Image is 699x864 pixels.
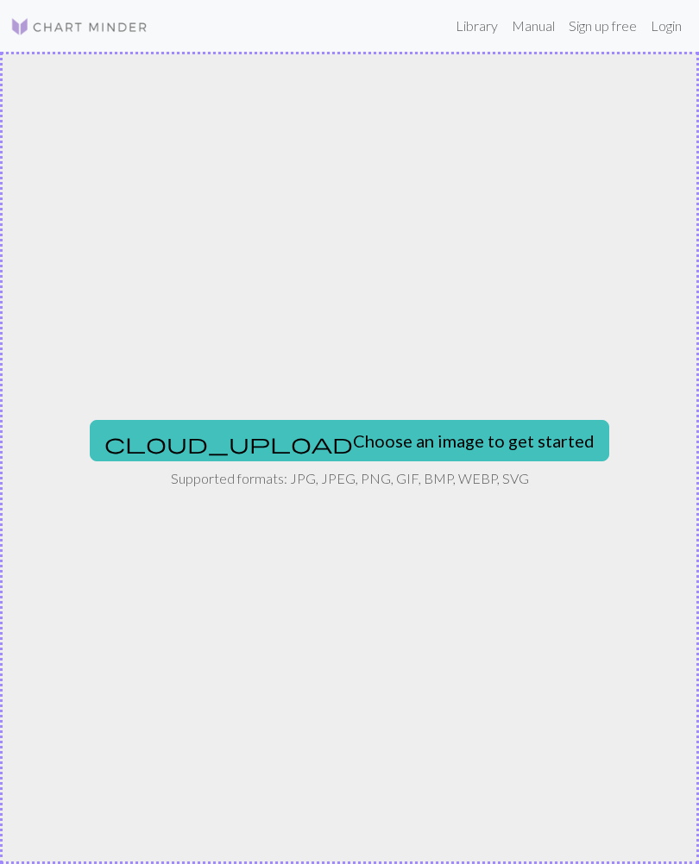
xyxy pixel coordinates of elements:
[90,420,609,461] button: Choose an image to get started
[505,9,562,43] a: Manual
[104,431,353,455] span: cloud_upload
[644,9,689,43] a: Login
[171,468,529,489] p: Supported formats: JPG, JPEG, PNG, GIF, BMP, WEBP, SVG
[10,16,148,37] img: Logo
[449,9,505,43] a: Library
[562,9,644,43] a: Sign up free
